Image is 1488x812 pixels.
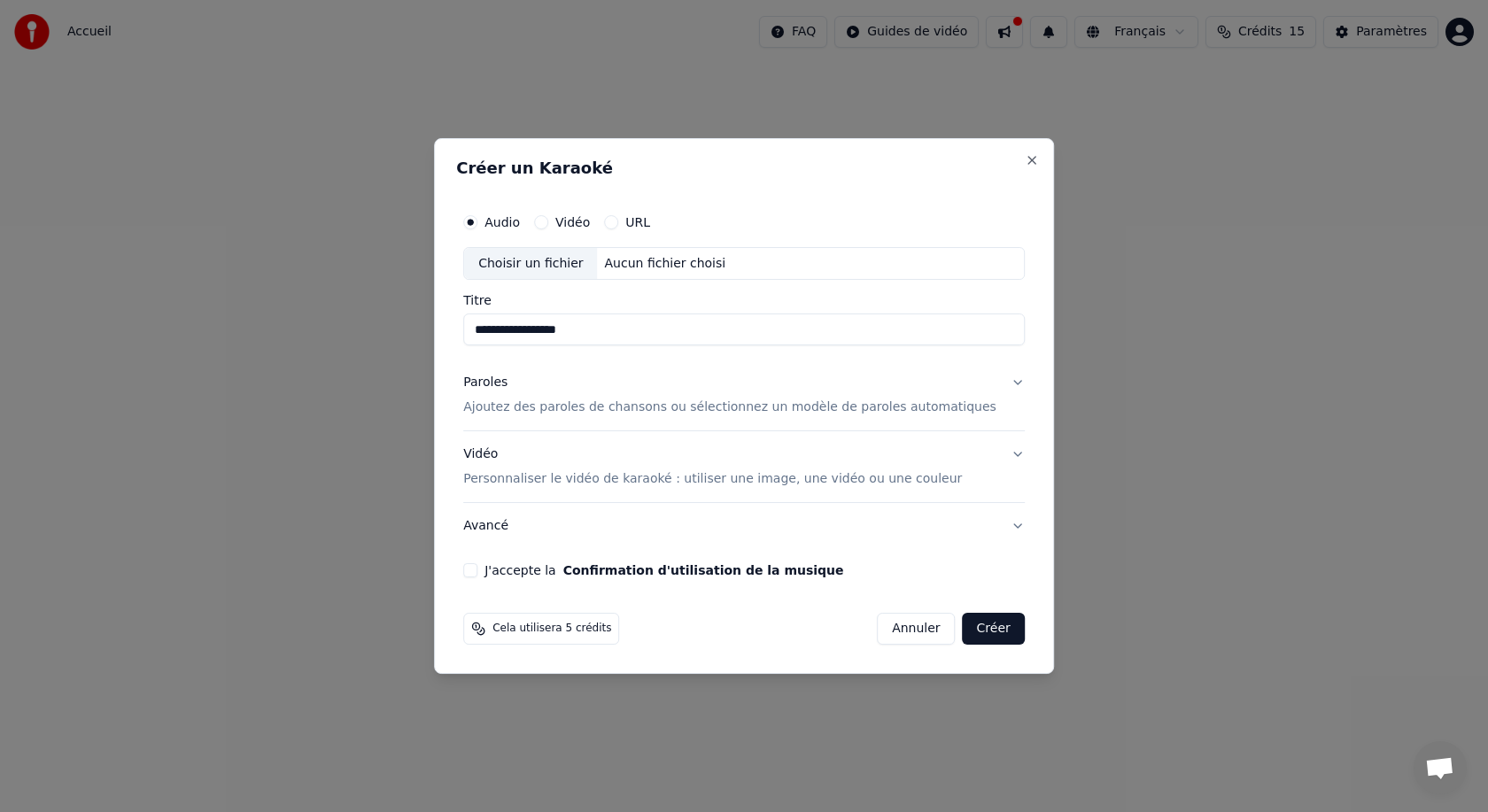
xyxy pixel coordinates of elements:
label: Audio [484,216,520,228]
label: URL [625,216,650,228]
p: Personnaliser le vidéo de karaoké : utiliser une image, une vidéo ou une couleur [463,470,962,488]
span: Cela utilisera 5 crédits [492,622,611,636]
div: Choisir un fichier [464,248,597,280]
p: Ajoutez des paroles de chansons ou sélectionnez un modèle de paroles automatiques [463,399,996,417]
button: ParolesAjoutez des paroles de chansons ou sélectionnez un modèle de paroles automatiques [463,360,1025,431]
button: Avancé [463,503,1025,549]
div: Paroles [463,375,508,392]
button: Créer [963,613,1025,645]
label: Titre [463,295,1025,307]
label: J'accepte la [484,564,843,576]
button: J'accepte la [563,564,844,576]
label: Vidéo [555,216,590,228]
button: VidéoPersonnaliser le vidéo de karaoké : utiliser une image, une vidéo ou une couleur [463,432,1025,503]
h2: Créer un Karaoké [456,160,1032,176]
div: Aucun fichier choisi [598,255,733,273]
button: Annuler [877,613,955,645]
div: Vidéo [463,446,962,489]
